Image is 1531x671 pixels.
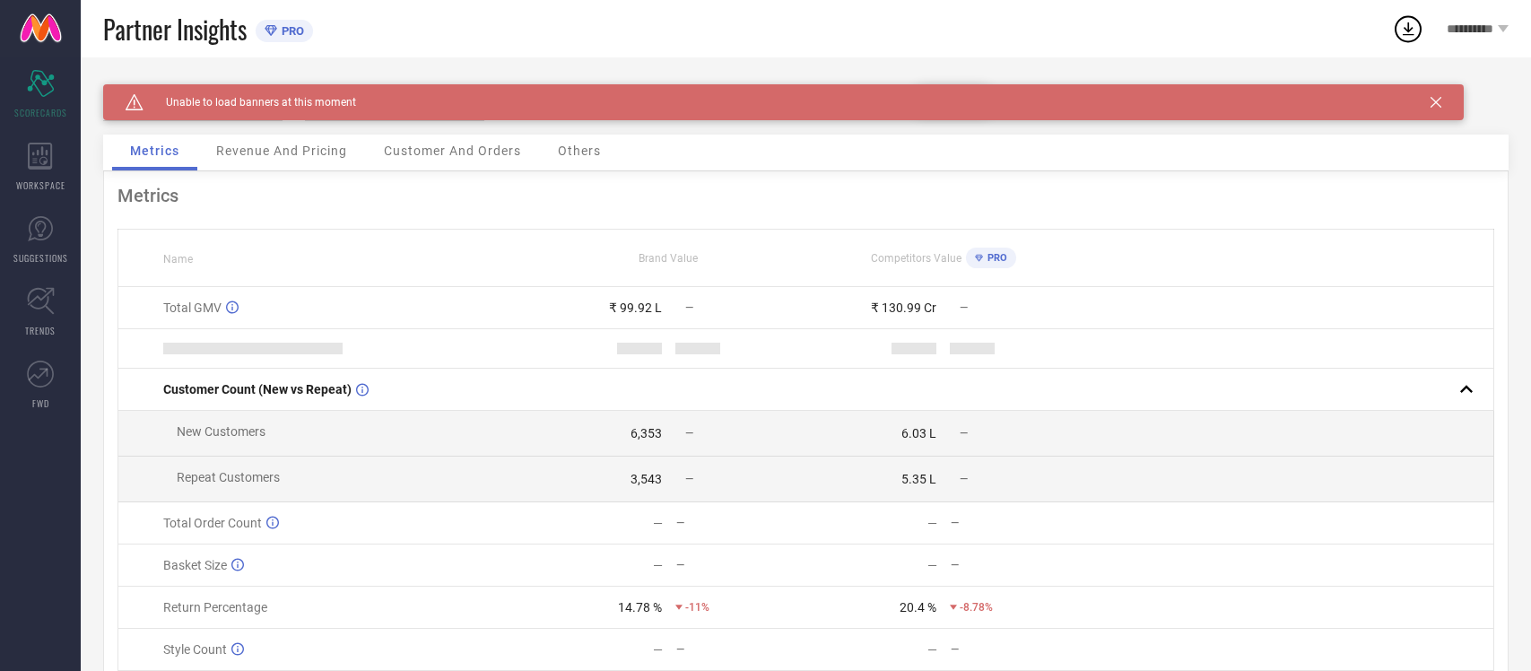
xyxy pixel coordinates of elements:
[13,251,68,265] span: SUGGESTIONS
[558,144,601,158] span: Others
[103,11,247,48] span: Partner Insights
[618,600,662,614] div: 14.78 %
[927,642,937,657] div: —
[871,252,961,265] span: Competitors Value
[14,106,67,119] span: SCORECARDS
[163,516,262,530] span: Total Order Count
[871,301,936,315] div: ₹ 130.99 Cr
[653,516,663,530] div: —
[163,301,222,315] span: Total GMV
[951,517,1080,529] div: —
[32,396,49,410] span: FWD
[277,24,304,38] span: PRO
[951,559,1080,571] div: —
[653,642,663,657] div: —
[103,84,283,97] div: Brand
[144,96,356,109] span: Unable to load banners at this moment
[676,643,805,656] div: —
[1392,13,1424,45] div: Open download list
[653,558,663,572] div: —
[983,252,1007,264] span: PRO
[960,427,968,440] span: —
[927,516,937,530] div: —
[960,473,968,485] span: —
[25,324,56,337] span: TRENDS
[676,559,805,571] div: —
[900,600,936,614] div: 20.4 %
[685,427,693,440] span: —
[177,424,265,439] span: New Customers
[117,185,1494,206] div: Metrics
[163,558,227,572] span: Basket Size
[163,253,193,266] span: Name
[927,558,937,572] div: —
[901,426,936,440] div: 6.03 L
[163,600,267,614] span: Return Percentage
[960,301,968,314] span: —
[609,301,662,315] div: ₹ 99.92 L
[901,472,936,486] div: 5.35 L
[163,642,227,657] span: Style Count
[16,179,65,192] span: WORKSPACE
[639,252,698,265] span: Brand Value
[676,517,805,529] div: —
[951,643,1080,656] div: —
[177,470,280,484] span: Repeat Customers
[384,144,521,158] span: Customer And Orders
[685,473,693,485] span: —
[216,144,347,158] span: Revenue And Pricing
[960,601,993,614] span: -8.78%
[685,301,693,314] span: —
[130,144,179,158] span: Metrics
[163,382,352,396] span: Customer Count (New vs Repeat)
[685,601,709,614] span: -11%
[631,472,662,486] div: 3,543
[631,426,662,440] div: 6,353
